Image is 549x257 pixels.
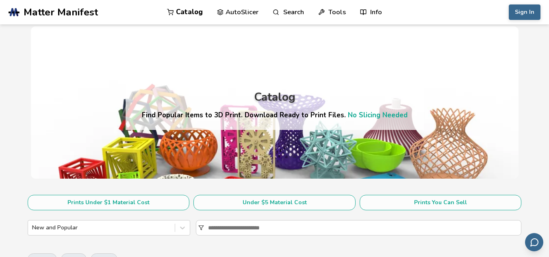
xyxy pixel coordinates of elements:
div: Catalog [254,91,295,104]
span: Matter Manifest [24,6,98,18]
button: Sign In [509,4,540,20]
button: Under $5 Material Cost [193,195,356,210]
button: Send feedback via email [525,233,543,251]
h4: Find Popular Items to 3D Print. Download Ready to Print Files. [142,110,408,120]
button: Prints Under $1 Material Cost [28,195,190,210]
a: No Slicing Needed [348,110,408,120]
input: New and Popular [32,225,34,231]
button: Prints You Can Sell [360,195,522,210]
